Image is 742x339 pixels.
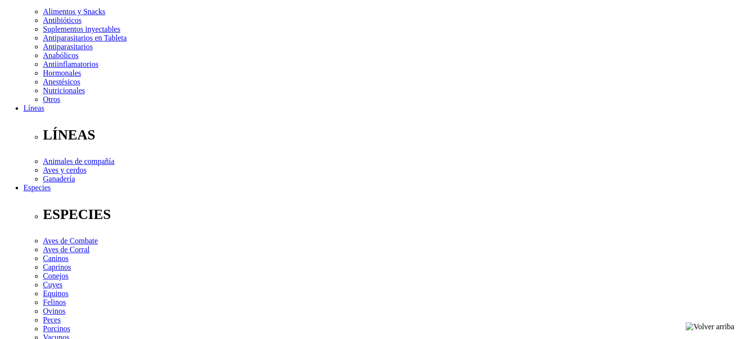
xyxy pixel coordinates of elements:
img: Volver arriba [685,322,734,331]
p: ESPECIES [43,206,738,222]
a: Antibióticos [43,16,81,24]
a: Suplementos inyectables [43,25,120,33]
iframe: Brevo live chat [5,41,168,334]
a: Antiparasitarios en Tableta [43,34,127,42]
p: LÍNEAS [43,127,738,143]
a: Alimentos y Snacks [43,7,105,16]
